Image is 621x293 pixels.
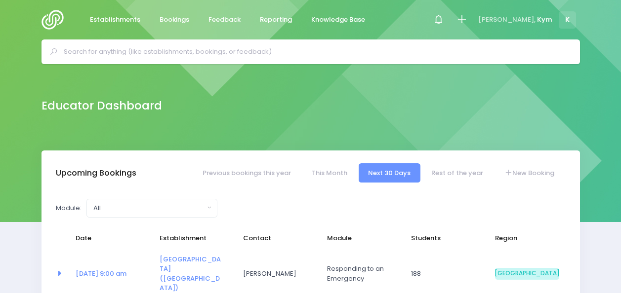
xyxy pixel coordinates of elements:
[260,15,292,25] span: Reporting
[160,233,224,243] span: Establishment
[152,10,198,30] a: Bookings
[302,163,357,183] a: This Month
[495,233,559,243] span: Region
[86,199,217,218] button: All
[201,10,249,30] a: Feedback
[76,269,126,278] a: [DATE] 9:00 am
[422,163,493,183] a: Rest of the year
[478,15,536,25] span: [PERSON_NAME],
[495,268,559,280] span: [GEOGRAPHIC_DATA]
[76,233,140,243] span: Date
[160,255,221,293] a: [GEOGRAPHIC_DATA] ([GEOGRAPHIC_DATA])
[243,233,307,243] span: Contact
[56,203,82,213] label: Module:
[90,15,140,25] span: Establishments
[359,163,420,183] a: Next 30 Days
[160,15,189,25] span: Bookings
[327,233,391,243] span: Module
[82,10,149,30] a: Establishments
[495,163,564,183] a: New Booking
[327,264,391,283] span: Responding to an Emergency
[559,11,576,29] span: K
[193,163,300,183] a: Previous bookings this year
[243,269,307,279] span: [PERSON_NAME]
[41,99,162,112] h2: Educator Dashboard
[537,15,552,25] span: Kym
[411,233,475,243] span: Students
[411,269,475,279] span: 188
[56,168,136,178] h3: Upcoming Bookings
[93,203,205,213] div: All
[252,10,300,30] a: Reporting
[303,10,373,30] a: Knowledge Base
[311,15,365,25] span: Knowledge Base
[41,10,70,30] img: Logo
[208,15,241,25] span: Feedback
[64,44,566,59] input: Search for anything (like establishments, bookings, or feedback)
